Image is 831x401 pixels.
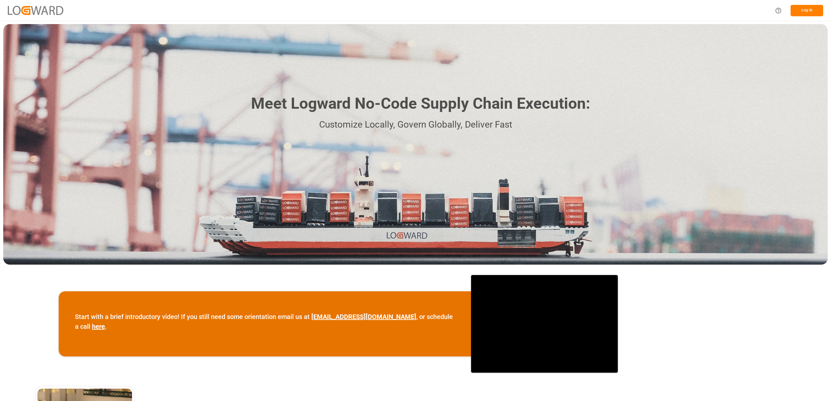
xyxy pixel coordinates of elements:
img: Logward_new_orange.png [8,6,63,15]
h1: Meet Logward No-Code Supply Chain Execution: [251,92,590,115]
p: Start with a brief introductory video! If you still need some orientation email us at , or schedu... [75,312,455,331]
p: Customize Locally, Govern Globally, Deliver Fast [241,118,590,132]
a: here [92,323,105,330]
button: Log In [791,5,823,16]
a: [EMAIL_ADDRESS][DOMAIN_NAME] [311,313,416,321]
button: Help Center [771,3,786,18]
